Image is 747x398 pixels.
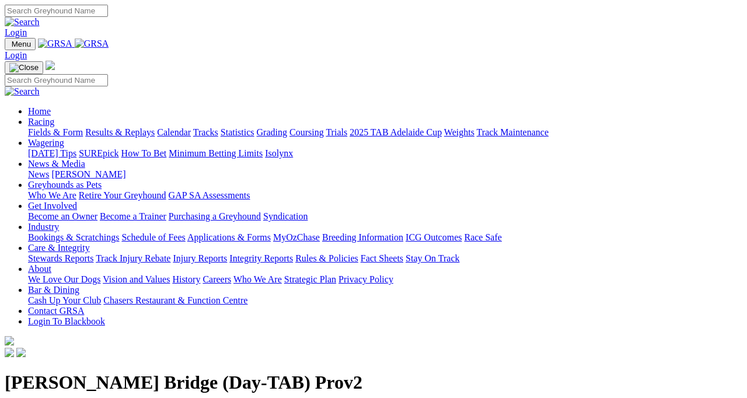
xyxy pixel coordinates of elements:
img: Close [9,63,39,72]
a: Vision and Values [103,274,170,284]
a: MyOzChase [273,232,320,242]
a: Track Injury Rebate [96,253,170,263]
a: [DATE] Tips [28,148,76,158]
a: Injury Reports [173,253,227,263]
a: Who We Are [28,190,76,200]
a: Login To Blackbook [28,316,105,326]
a: GAP SA Assessments [169,190,250,200]
a: Login [5,50,27,60]
a: Coursing [289,127,324,137]
a: Purchasing a Greyhound [169,211,261,221]
a: Schedule of Fees [121,232,185,242]
div: Racing [28,127,742,138]
h1: [PERSON_NAME] Bridge (Day-TAB) Prov2 [5,372,742,393]
a: Care & Integrity [28,243,90,253]
a: Fact Sheets [361,253,403,263]
a: Privacy Policy [338,274,393,284]
a: Calendar [157,127,191,137]
a: Bookings & Scratchings [28,232,119,242]
a: Trials [326,127,347,137]
a: We Love Our Dogs [28,274,100,284]
a: Syndication [263,211,308,221]
a: ICG Outcomes [406,232,462,242]
button: Toggle navigation [5,38,36,50]
a: Results & Replays [85,127,155,137]
a: Contact GRSA [28,306,84,316]
a: Minimum Betting Limits [169,148,263,158]
a: Get Involved [28,201,77,211]
a: Fields & Form [28,127,83,137]
a: Race Safe [464,232,501,242]
img: GRSA [38,39,72,49]
a: Grading [257,127,287,137]
a: Login [5,27,27,37]
a: Greyhounds as Pets [28,180,102,190]
a: Isolynx [265,148,293,158]
a: Track Maintenance [477,127,549,137]
div: About [28,274,742,285]
input: Search [5,74,108,86]
a: Racing [28,117,54,127]
img: logo-grsa-white.png [5,336,14,345]
a: [PERSON_NAME] [51,169,125,179]
a: News & Media [28,159,85,169]
a: Bar & Dining [28,285,79,295]
a: Tracks [193,127,218,137]
a: About [28,264,51,274]
div: Wagering [28,148,742,159]
span: Menu [12,40,31,48]
a: History [172,274,200,284]
img: logo-grsa-white.png [46,61,55,70]
div: Greyhounds as Pets [28,190,742,201]
a: Integrity Reports [229,253,293,263]
a: Rules & Policies [295,253,358,263]
div: Care & Integrity [28,253,742,264]
img: twitter.svg [16,348,26,357]
a: Cash Up Your Club [28,295,101,305]
a: Who We Are [233,274,282,284]
a: How To Bet [121,148,167,158]
div: News & Media [28,169,742,180]
a: Statistics [221,127,254,137]
a: Careers [203,274,231,284]
div: Get Involved [28,211,742,222]
a: Strategic Plan [284,274,336,284]
a: SUREpick [79,148,118,158]
a: Weights [444,127,474,137]
a: Home [28,106,51,116]
a: Chasers Restaurant & Function Centre [103,295,247,305]
img: facebook.svg [5,348,14,357]
a: 2025 TAB Adelaide Cup [350,127,442,137]
a: Stay On Track [406,253,459,263]
a: Wagering [28,138,64,148]
a: Stewards Reports [28,253,93,263]
div: Industry [28,232,742,243]
a: Become a Trainer [100,211,166,221]
button: Toggle navigation [5,61,43,74]
a: Applications & Forms [187,232,271,242]
a: Retire Your Greyhound [79,190,166,200]
a: Become an Owner [28,211,97,221]
a: Industry [28,222,59,232]
img: Search [5,17,40,27]
a: Breeding Information [322,232,403,242]
img: GRSA [75,39,109,49]
a: News [28,169,49,179]
input: Search [5,5,108,17]
div: Bar & Dining [28,295,742,306]
img: Search [5,86,40,97]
